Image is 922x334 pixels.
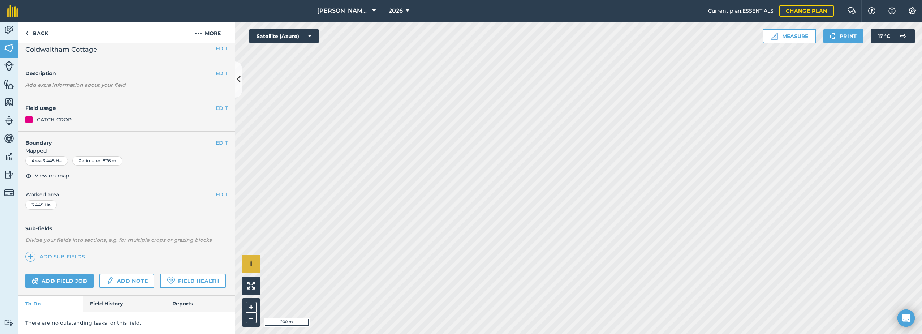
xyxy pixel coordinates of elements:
button: EDIT [216,139,228,147]
h4: Boundary [18,132,216,147]
span: 17 ° C [878,29,890,43]
img: svg+xml;base64,PD94bWwgdmVyc2lvbj0iMS4wIiBlbmNvZGluZz0idXRmLTgiPz4KPCEtLSBHZW5lcmF0b3I6IEFkb2JlIE... [896,29,910,43]
span: i [250,259,252,268]
img: Ruler icon [771,33,778,40]
img: fieldmargin Logo [7,5,18,17]
img: svg+xml;base64,PD94bWwgdmVyc2lvbj0iMS4wIiBlbmNvZGluZz0idXRmLTgiPz4KPCEtLSBHZW5lcmF0b3I6IEFkb2JlIE... [106,277,114,285]
span: Mapped [18,147,235,155]
button: EDIT [216,69,228,77]
span: Coldwaltham Cottage [25,44,97,55]
img: svg+xml;base64,PD94bWwgdmVyc2lvbj0iMS4wIiBlbmNvZGluZz0idXRmLTgiPz4KPCEtLSBHZW5lcmF0b3I6IEFkb2JlIE... [4,319,14,326]
img: svg+xml;base64,PD94bWwgdmVyc2lvbj0iMS4wIiBlbmNvZGluZz0idXRmLTgiPz4KPCEtLSBHZW5lcmF0b3I6IEFkb2JlIE... [4,151,14,162]
img: svg+xml;base64,PD94bWwgdmVyc2lvbj0iMS4wIiBlbmNvZGluZz0idXRmLTgiPz4KPCEtLSBHZW5lcmF0b3I6IEFkb2JlIE... [4,25,14,35]
span: [PERSON_NAME] Farm Life [317,7,369,15]
img: svg+xml;base64,PHN2ZyB4bWxucz0iaHR0cDovL3d3dy53My5vcmcvMjAwMC9zdmciIHdpZHRoPSIyMCIgaGVpZ2h0PSIyNC... [195,29,202,38]
a: Change plan [779,5,834,17]
a: Back [18,22,55,43]
div: Area : 3.445 Ha [25,156,68,166]
img: A question mark icon [867,7,876,14]
a: Field Health [160,274,225,288]
img: svg+xml;base64,PHN2ZyB4bWxucz0iaHR0cDovL3d3dy53My5vcmcvMjAwMC9zdmciIHdpZHRoPSIxOSIgaGVpZ2h0PSIyNC... [830,32,837,40]
button: Satellite (Azure) [249,29,319,43]
button: More [181,22,235,43]
span: View on map [35,172,69,180]
button: – [246,313,257,323]
img: svg+xml;base64,PD94bWwgdmVyc2lvbj0iMS4wIiBlbmNvZGluZz0idXRmLTgiPz4KPCEtLSBHZW5lcmF0b3I6IEFkb2JlIE... [4,133,14,144]
div: Open Intercom Messenger [897,309,915,327]
img: svg+xml;base64,PD94bWwgdmVyc2lvbj0iMS4wIiBlbmNvZGluZz0idXRmLTgiPz4KPCEtLSBHZW5lcmF0b3I6IEFkb2JlIE... [4,188,14,198]
a: Reports [165,296,235,312]
button: EDIT [216,190,228,198]
img: Two speech bubbles overlapping with the left bubble in the forefront [847,7,856,14]
button: EDIT [216,104,228,112]
img: svg+xml;base64,PD94bWwgdmVyc2lvbj0iMS4wIiBlbmNvZGluZz0idXRmLTgiPz4KPCEtLSBHZW5lcmF0b3I6IEFkb2JlIE... [4,169,14,180]
h4: Description [25,69,228,77]
a: Add field job [25,274,94,288]
img: svg+xml;base64,PD94bWwgdmVyc2lvbj0iMS4wIiBlbmNvZGluZz0idXRmLTgiPz4KPCEtLSBHZW5lcmF0b3I6IEFkb2JlIE... [4,61,14,71]
a: Field History [83,296,165,312]
img: svg+xml;base64,PHN2ZyB4bWxucz0iaHR0cDovL3d3dy53My5vcmcvMjAwMC9zdmciIHdpZHRoPSIxNCIgaGVpZ2h0PSIyNC... [28,252,33,261]
em: Divide your fields into sections, e.g. for multiple crops or grazing blocks [25,237,212,243]
em: Add extra information about your field [25,82,126,88]
button: Print [823,29,864,43]
button: Measure [763,29,816,43]
span: Current plan : ESSENTIALS [708,7,774,15]
img: Four arrows, one pointing top left, one top right, one bottom right and the last bottom left [247,282,255,290]
span: 2026 [389,7,403,15]
div: CATCH-CROP [37,116,72,124]
img: svg+xml;base64,PD94bWwgdmVyc2lvbj0iMS4wIiBlbmNvZGluZz0idXRmLTgiPz4KPCEtLSBHZW5lcmF0b3I6IEFkb2JlIE... [4,115,14,126]
img: svg+xml;base64,PHN2ZyB4bWxucz0iaHR0cDovL3d3dy53My5vcmcvMjAwMC9zdmciIHdpZHRoPSI1NiIgaGVpZ2h0PSI2MC... [4,43,14,53]
img: svg+xml;base64,PHN2ZyB4bWxucz0iaHR0cDovL3d3dy53My5vcmcvMjAwMC9zdmciIHdpZHRoPSI1NiIgaGVpZ2h0PSI2MC... [4,97,14,108]
a: Add sub-fields [25,252,88,262]
img: svg+xml;base64,PHN2ZyB4bWxucz0iaHR0cDovL3d3dy53My5vcmcvMjAwMC9zdmciIHdpZHRoPSIxNyIgaGVpZ2h0PSIxNy... [888,7,896,15]
a: To-Do [18,296,83,312]
button: EDIT [216,44,228,52]
button: i [242,255,260,273]
a: Add note [99,274,154,288]
span: Worked area [25,190,228,198]
img: svg+xml;base64,PD94bWwgdmVyc2lvbj0iMS4wIiBlbmNvZGluZz0idXRmLTgiPz4KPCEtLSBHZW5lcmF0b3I6IEFkb2JlIE... [32,277,39,285]
img: svg+xml;base64,PHN2ZyB4bWxucz0iaHR0cDovL3d3dy53My5vcmcvMjAwMC9zdmciIHdpZHRoPSI1NiIgaGVpZ2h0PSI2MC... [4,79,14,90]
img: svg+xml;base64,PHN2ZyB4bWxucz0iaHR0cDovL3d3dy53My5vcmcvMjAwMC9zdmciIHdpZHRoPSIxOCIgaGVpZ2h0PSIyNC... [25,171,32,180]
div: 3.445 Ha [25,200,57,210]
div: Perimeter : 876 m [72,156,122,166]
img: A cog icon [908,7,917,14]
h4: Field usage [25,104,216,112]
button: + [246,302,257,313]
h4: Sub-fields [18,224,235,232]
img: svg+xml;base64,PHN2ZyB4bWxucz0iaHR0cDovL3d3dy53My5vcmcvMjAwMC9zdmciIHdpZHRoPSI5IiBoZWlnaHQ9IjI0Ii... [25,29,29,38]
button: View on map [25,171,69,180]
button: 17 °C [871,29,915,43]
p: There are no outstanding tasks for this field. [25,319,228,327]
